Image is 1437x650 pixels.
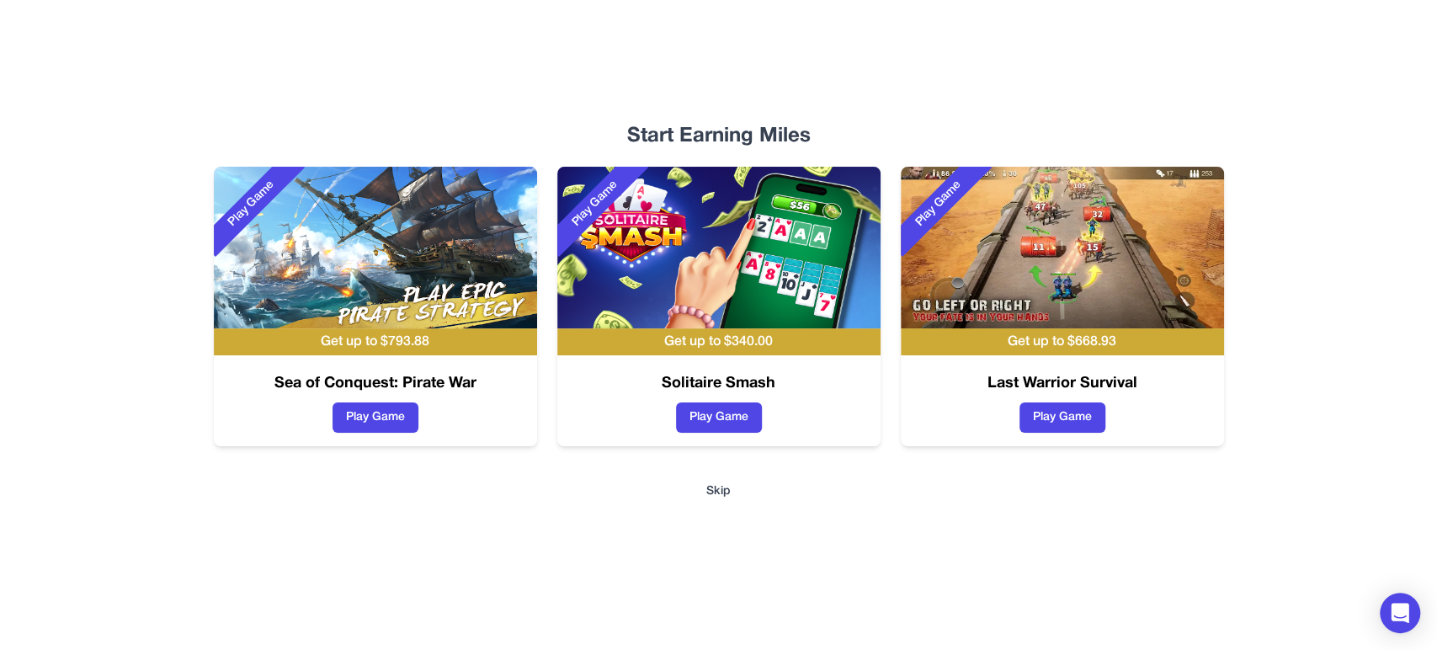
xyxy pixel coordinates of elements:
button: Play Game [1019,402,1105,433]
button: Skip [706,483,731,500]
div: Play Game [199,151,305,257]
div: Get up to $ 340.00 [557,328,881,355]
div: Play Game [542,151,648,257]
h3: Last Warrior Survival [901,372,1224,396]
div: Get up to $ 668.93 [901,328,1224,355]
img: Sea of Conquest: Pirate War [214,167,537,328]
div: Open Intercom Messenger [1380,593,1420,633]
h3: Solitaire Smash [557,372,881,396]
button: Play Game [333,402,418,433]
h3: Sea of Conquest: Pirate War [214,372,537,396]
button: Play Game [676,402,762,433]
img: Last Warrior Survival [901,167,1224,328]
div: Play Game [886,151,992,257]
img: Solitaire Smash [557,167,881,328]
div: Get up to $ 793.88 [214,328,537,355]
div: Start Earning Miles [207,123,1231,150]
